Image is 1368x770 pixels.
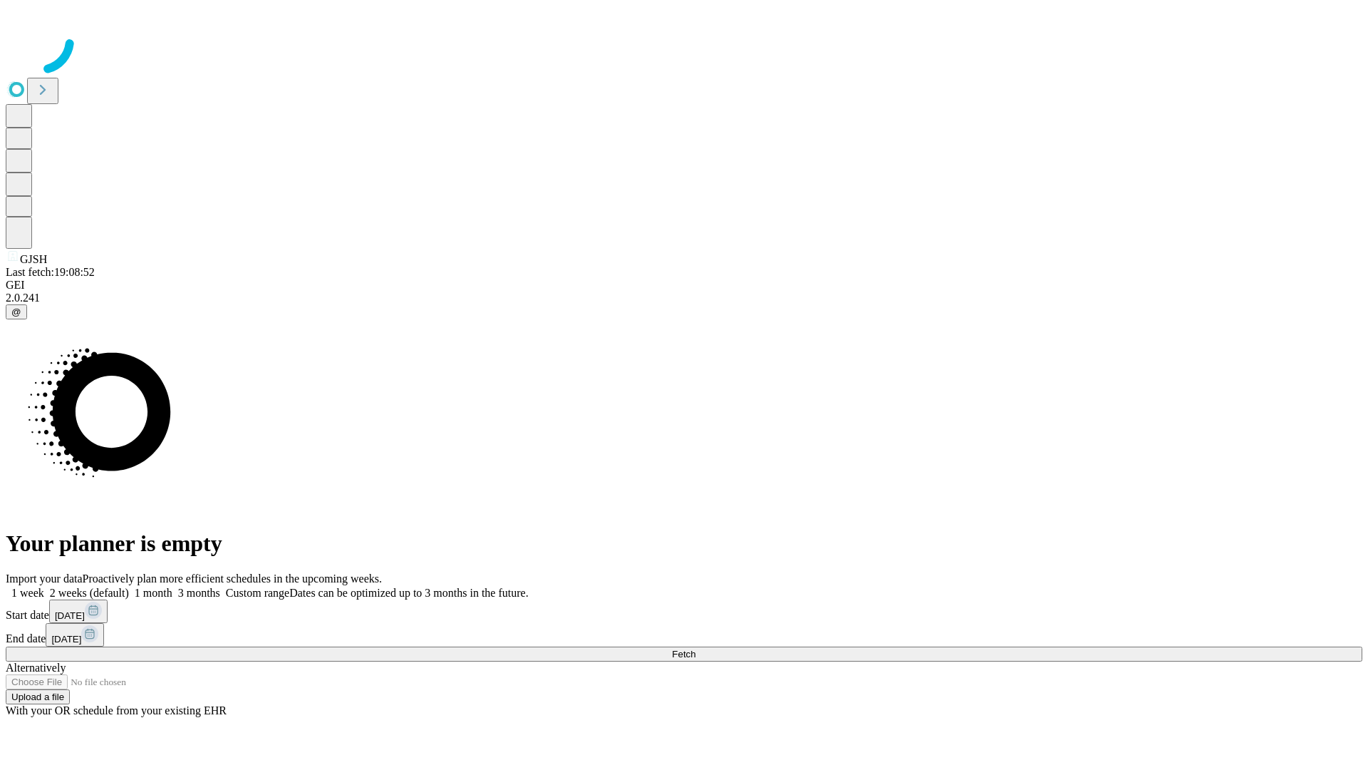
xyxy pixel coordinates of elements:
[83,573,382,585] span: Proactively plan more efficient schedules in the upcoming weeks.
[20,253,47,265] span: GJSH
[6,704,227,717] span: With your OR schedule from your existing EHR
[6,689,70,704] button: Upload a file
[6,266,95,278] span: Last fetch: 19:08:52
[55,610,85,621] span: [DATE]
[6,623,1362,647] div: End date
[6,573,83,585] span: Import your data
[178,587,220,599] span: 3 months
[51,634,81,645] span: [DATE]
[6,662,66,674] span: Alternatively
[6,304,27,319] button: @
[289,587,528,599] span: Dates can be optimized up to 3 months in the future.
[46,623,104,647] button: [DATE]
[6,279,1362,292] div: GEI
[6,292,1362,304] div: 2.0.241
[11,307,21,317] span: @
[135,587,172,599] span: 1 month
[6,647,1362,662] button: Fetch
[11,587,44,599] span: 1 week
[50,587,129,599] span: 2 weeks (default)
[49,600,108,623] button: [DATE]
[6,530,1362,557] h1: Your planner is empty
[6,600,1362,623] div: Start date
[672,649,695,659] span: Fetch
[226,587,289,599] span: Custom range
